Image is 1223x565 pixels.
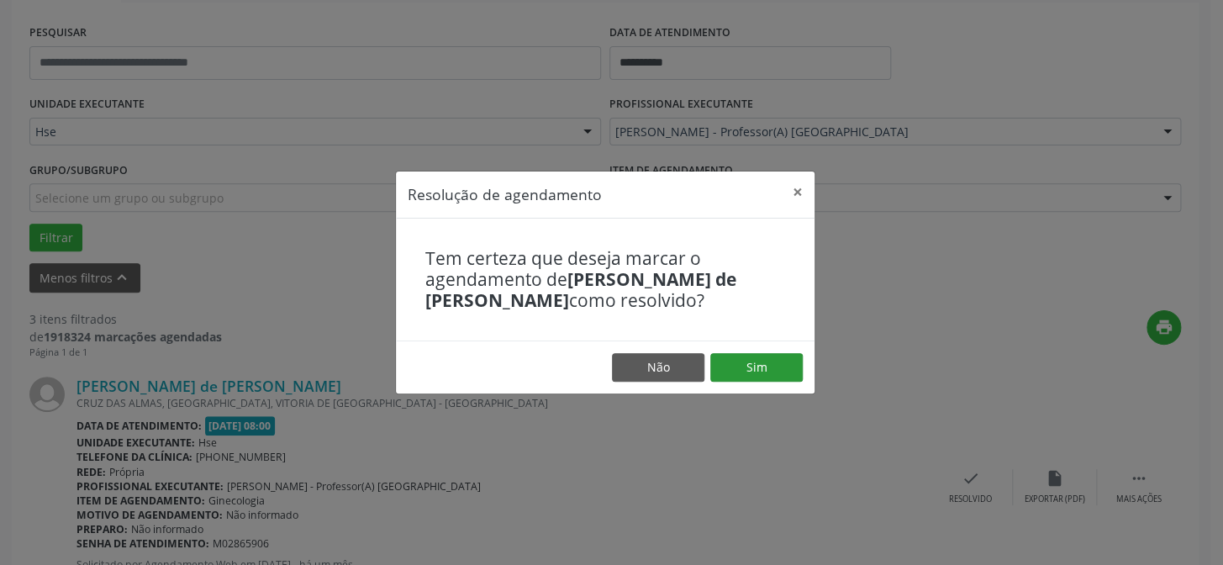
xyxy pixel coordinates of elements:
b: [PERSON_NAME] de [PERSON_NAME] [425,267,736,312]
button: Não [612,353,704,382]
h5: Resolução de agendamento [408,183,602,205]
h4: Tem certeza que deseja marcar o agendamento de como resolvido? [425,248,785,312]
button: Sim [710,353,803,382]
button: Close [781,172,814,213]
